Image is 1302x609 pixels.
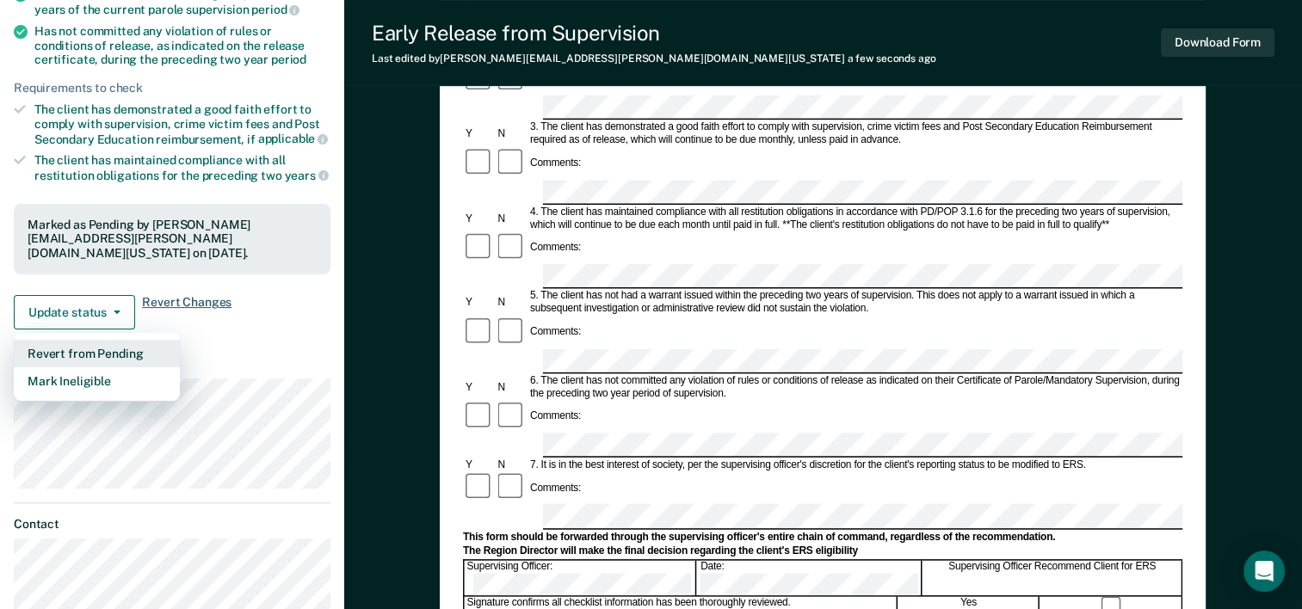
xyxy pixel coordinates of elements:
span: period [251,3,299,16]
div: The client has demonstrated a good faith effort to comply with supervision, crime victim fees and... [34,102,330,146]
div: Y [463,127,495,140]
div: Has not committed any violation of rules or conditions of release, as indicated on the release ce... [34,24,330,67]
span: Revert Changes [142,295,231,329]
div: Comments: [528,482,583,495]
button: Mark Ineligible [14,367,180,395]
div: 5. The client has not had a warrant issued within the preceding two years of supervision. This do... [528,290,1182,316]
div: 3. The client has demonstrated a good faith effort to comply with supervision, crime victim fees ... [528,121,1182,147]
div: N [496,297,528,310]
div: Comments: [528,157,583,169]
div: Comments: [528,410,583,423]
div: Last edited by [PERSON_NAME][EMAIL_ADDRESS][PERSON_NAME][DOMAIN_NAME][US_STATE] [372,52,936,65]
button: Revert from Pending [14,340,180,367]
div: Y [463,381,495,394]
div: Open Intercom Messenger [1243,551,1285,592]
div: Comments: [528,242,583,255]
div: The Region Director will make the final decision regarding the client's ERS eligibility [463,544,1182,557]
div: N [496,127,528,140]
div: Supervising Officer Recommend Client for ERS [923,560,1182,596]
div: Date: [698,560,922,596]
span: applicable [258,132,328,145]
dt: Contact [14,517,330,532]
div: Y [463,212,495,225]
span: period [271,52,306,66]
button: Update status [14,295,135,329]
button: Download Form [1161,28,1274,57]
div: This form should be forwarded through the supervising officer's entire chain of command, regardle... [463,531,1182,544]
div: N [496,381,528,394]
div: 7. It is in the best interest of society, per the supervising officer's discretion for the client... [528,458,1182,471]
div: Y [463,458,495,471]
span: a few seconds ago [848,52,936,65]
div: Requirements to check [14,81,330,95]
div: N [496,458,528,471]
div: N [496,212,528,225]
div: Marked as Pending by [PERSON_NAME][EMAIL_ADDRESS][PERSON_NAME][DOMAIN_NAME][US_STATE] on [DATE]. [28,218,317,261]
div: The client has maintained compliance with all restitution obligations for the preceding two [34,153,330,182]
div: Y [463,297,495,310]
div: Supervising Officer: [465,560,697,596]
div: Early Release from Supervision [372,21,936,46]
div: 6. The client has not committed any violation of rules or conditions of release as indicated on t... [528,374,1182,400]
span: years [285,169,329,182]
div: 4. The client has maintained compliance with all restitution obligations in accordance with PD/PO... [528,206,1182,231]
div: Comments: [528,326,583,339]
